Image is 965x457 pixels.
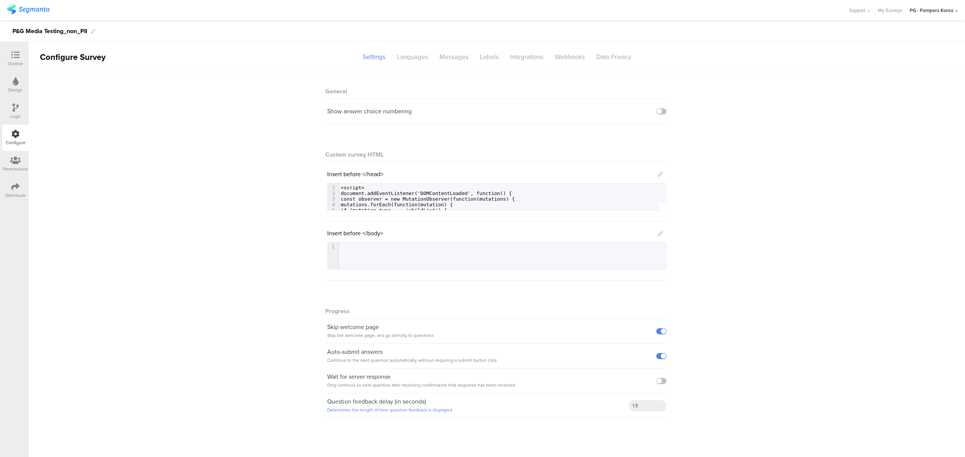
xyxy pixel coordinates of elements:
[328,244,338,250] div: 1
[327,170,383,178] span: Insert before </head>
[549,50,591,64] div: Webhooks
[328,190,339,196] div: 2
[357,50,391,64] div: Settings
[849,7,865,14] span: Support
[327,229,383,238] span: Insert before </body>
[591,50,637,64] div: Data Privacy
[10,113,21,120] div: Logic
[327,150,666,159] div: Custom survey HTML
[341,190,512,196] span: document.addEventListener('DOMContentLoaded', function() {
[504,50,549,64] div: Integrations
[328,185,339,190] div: 1
[328,207,339,213] div: 5
[8,87,23,93] div: Design
[341,185,365,190] span: <script>
[327,407,452,413] a: Determines the length of time question feedback is displayed
[341,207,447,213] span: if (mutation.type === 'childList') {
[327,332,434,339] span: Skip the welcome page, and go directly to questions
[327,382,515,388] span: Only continue to next question after receiving confirmation that response has been received
[327,299,666,319] div: Progress
[3,166,28,172] div: Permissions
[327,107,412,115] div: Show answer choice numbering
[327,79,666,99] div: General
[327,357,497,364] span: Continue to the next question automatically, without requiring a submit button click
[6,192,26,199] div: Distribute
[910,7,953,14] div: PG - Pampers Korea
[474,50,504,64] div: Labels
[327,398,452,414] div: Question feedback delay (in seconds)
[12,25,87,37] div: P&G Media Testing_non_PII
[6,139,26,146] div: Configure
[341,202,453,207] span: mutations.forEach(function(mutation) {
[391,50,434,64] div: Languages
[434,50,474,64] div: Messages
[328,196,339,202] div: 3
[327,348,497,364] div: Auto-submit answers
[327,373,515,389] div: Wait for server response
[327,323,434,340] div: Skip welcome page
[29,51,115,63] div: Configure Survey
[8,60,23,67] div: Outline
[328,202,339,207] div: 4
[7,5,49,14] img: segmanta logo
[341,196,515,202] span: const observer = new MutationObserver(function(mutations) {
